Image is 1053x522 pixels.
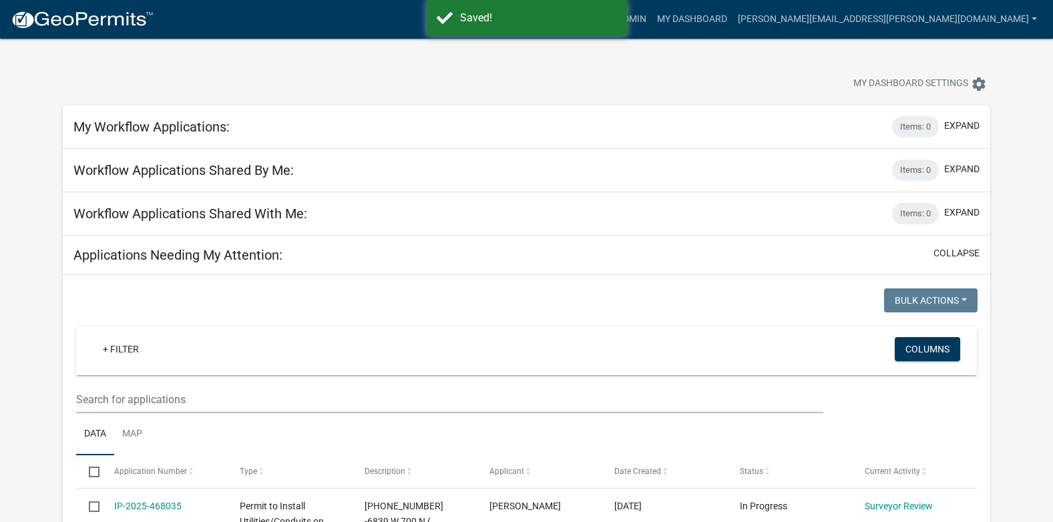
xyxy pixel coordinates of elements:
[933,246,980,260] button: collapse
[73,119,230,135] h5: My Workflow Applications:
[853,76,968,92] span: My Dashboard Settings
[226,455,351,487] datatable-header-cell: Type
[76,413,114,456] a: Data
[732,7,1042,32] a: [PERSON_NAME][EMAIL_ADDRESS][PERSON_NAME][DOMAIN_NAME]
[944,206,980,220] button: expand
[892,160,939,181] div: Items: 0
[614,467,661,476] span: Date Created
[843,71,998,97] button: My Dashboard Settingssettings
[73,206,307,222] h5: Workflow Applications Shared With Me:
[865,467,920,476] span: Current Activity
[971,76,987,92] i: settings
[652,7,732,32] a: My Dashboard
[76,386,823,413] input: Search for applications
[612,7,652,32] a: Admin
[352,455,477,487] datatable-header-cell: Description
[489,467,524,476] span: Applicant
[892,203,939,224] div: Items: 0
[944,119,980,133] button: expand
[114,413,150,456] a: Map
[76,455,101,487] datatable-header-cell: Select
[602,455,726,487] datatable-header-cell: Date Created
[101,455,226,487] datatable-header-cell: Application Number
[240,467,257,476] span: Type
[73,247,282,263] h5: Applications Needing My Attention:
[489,501,561,511] span: Kevin Maxwell
[114,467,187,476] span: Application Number
[740,467,763,476] span: Status
[460,10,617,26] div: Saved!
[895,337,960,361] button: Columns
[726,455,851,487] datatable-header-cell: Status
[477,455,602,487] datatable-header-cell: Applicant
[73,162,294,178] h5: Workflow Applications Shared By Me:
[740,501,787,511] span: In Progress
[884,288,978,312] button: Bulk Actions
[614,501,642,511] span: 08/22/2025
[852,455,977,487] datatable-header-cell: Current Activity
[944,162,980,176] button: expand
[892,116,939,138] div: Items: 0
[114,501,182,511] a: IP-2025-468035
[365,467,405,476] span: Description
[92,337,150,361] a: + Filter
[865,501,933,511] a: Surveyor Review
